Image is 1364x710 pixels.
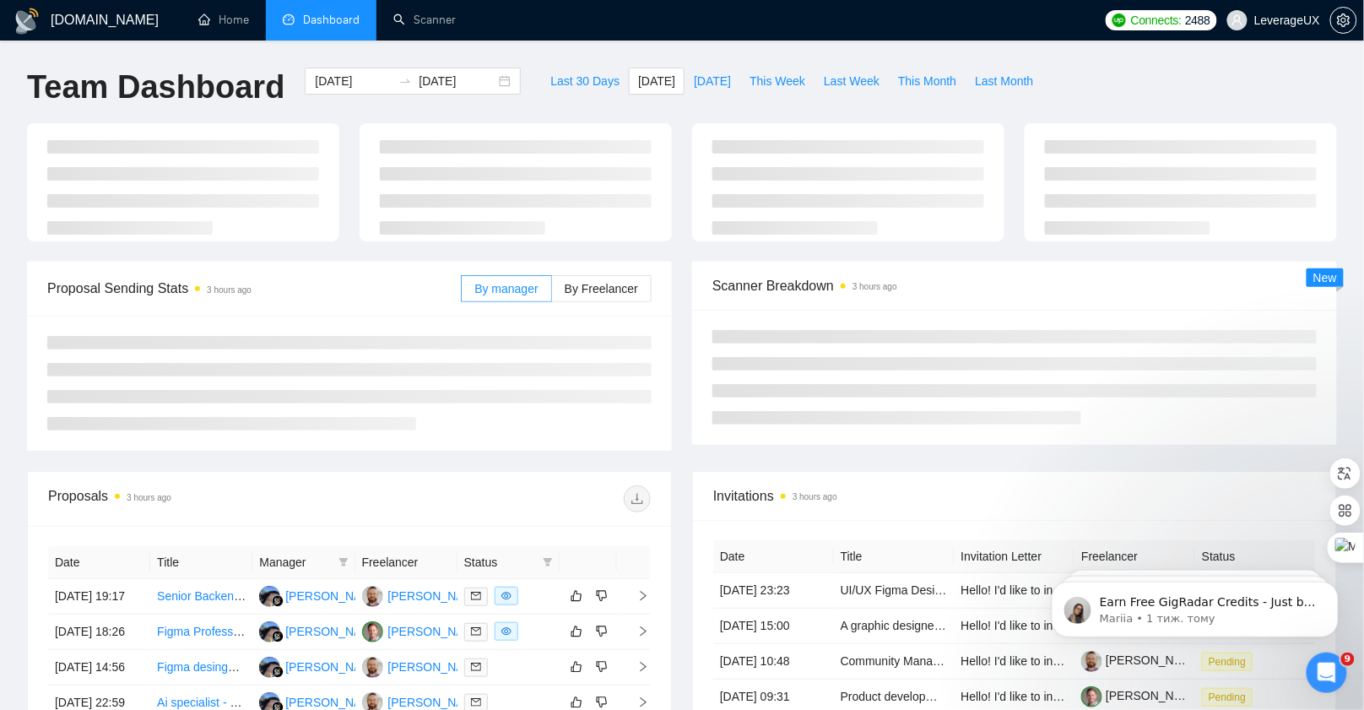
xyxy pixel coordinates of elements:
img: AK [362,586,383,607]
input: End date [419,72,495,90]
button: dislike [592,621,612,642]
span: Manager [259,553,331,572]
button: This Week [740,68,815,95]
span: like [571,625,582,638]
a: Community Management & Marketing Coordinator - Real Estate [841,654,1176,668]
span: right [624,696,649,708]
span: swap-right [398,74,412,88]
a: AA[PERSON_NAME] [259,659,382,673]
span: Scanner Breakdown [712,275,1317,296]
img: logo [14,8,41,35]
span: Last Week [824,72,880,90]
a: A graphic designer is required to develop the application interface [841,619,1183,632]
button: like [566,621,587,642]
img: c1ubs3Re8m653Oj37xRJv3B2W9w47HdBbQsc91qxwEeJplF8-F2OmN4eYf47k8ubBe [1081,686,1102,707]
span: By Freelancer [565,282,638,295]
a: Senior Backend Automation Engineer Autonomous crawler ecosystem Reverse engineering mobile [157,589,674,603]
td: Community Management & Marketing Coordinator - Real Estate [834,644,955,680]
a: setting [1330,14,1357,27]
span: filter [338,557,349,567]
span: like [571,589,582,603]
span: New [1313,271,1337,285]
button: like [566,657,587,677]
a: homeHome [198,13,249,27]
div: [PERSON_NAME] [285,622,382,641]
th: Freelancer [1074,540,1195,573]
a: AA[PERSON_NAME] [259,624,382,637]
img: TV [362,621,383,642]
span: Proposal Sending Stats [47,278,461,299]
img: AA [259,586,280,607]
span: mail [471,697,481,707]
span: mail [471,662,481,672]
button: [DATE] [685,68,740,95]
a: Product development for startups [841,690,1015,703]
a: AA[PERSON_NAME] [259,588,382,602]
button: dislike [592,657,612,677]
th: Status [1195,540,1316,573]
span: 2488 [1185,11,1210,30]
img: gigradar-bm.png [272,631,284,642]
a: TV[PERSON_NAME] [362,624,485,637]
td: [DATE] 14:56 [48,650,150,686]
div: [PERSON_NAME] [388,587,485,605]
span: right [624,661,649,673]
img: AA [259,657,280,678]
a: Figma Professional Needed for Dashboard Wireframe Conversion [157,625,502,638]
iframe: Intercom notifications повідомлення [1026,546,1364,664]
time: 3 hours ago [127,493,171,502]
div: [PERSON_NAME] [285,658,382,676]
span: dislike [596,696,608,709]
img: gigradar-bm.png [272,595,284,607]
span: user [1231,14,1243,26]
button: Last 30 Days [541,68,629,95]
iframe: Intercom live chat [1307,653,1347,693]
th: Title [150,546,252,579]
img: upwork-logo.png [1112,14,1126,27]
span: eye [501,591,511,601]
a: AK[PERSON_NAME] [362,695,485,708]
th: Invitation Letter [955,540,1075,573]
button: like [566,586,587,606]
button: This Month [889,68,966,95]
a: Pending [1202,690,1259,703]
span: Last Month [975,72,1033,90]
th: Manager [252,546,355,579]
th: Date [713,540,834,573]
span: [DATE] [638,72,675,90]
time: 3 hours ago [793,492,837,501]
span: filter [539,550,556,575]
a: AK[PERSON_NAME] [362,588,485,602]
div: [PERSON_NAME] [388,622,485,641]
td: UI/UX Figma Designer Needed for Consumer Shopping App (Fashion / Retail MVP) [834,573,955,609]
td: Figma desinger required to desing 4-5 pages website [150,650,252,686]
span: [DATE] [694,72,731,90]
span: This Week [750,72,805,90]
span: Invitations [713,485,1316,507]
h1: Team Dashboard [27,68,284,107]
button: [DATE] [629,68,685,95]
span: mail [471,626,481,637]
td: Figma Professional Needed for Dashboard Wireframe Conversion [150,615,252,650]
button: setting [1330,7,1357,34]
a: Pending [1202,654,1259,668]
td: A graphic designer is required to develop the application interface [834,609,955,644]
span: right [624,590,649,602]
span: 9 [1341,653,1355,666]
time: 3 hours ago [852,282,897,291]
th: Freelancer [355,546,457,579]
a: [PERSON_NAME] [1081,689,1203,702]
span: Status [464,553,536,572]
th: Date [48,546,150,579]
a: Figma desinger required to desing 4-5 pages website [157,660,436,674]
span: dislike [596,589,608,603]
span: filter [543,557,553,567]
span: Pending [1202,688,1253,707]
img: AK [362,657,383,678]
div: [PERSON_NAME] [285,587,382,605]
a: UI/UX Figma Designer Needed for Consumer Shopping App (Fashion / Retail MVP) [841,583,1277,597]
span: setting [1331,14,1356,27]
a: searchScanner [393,13,456,27]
